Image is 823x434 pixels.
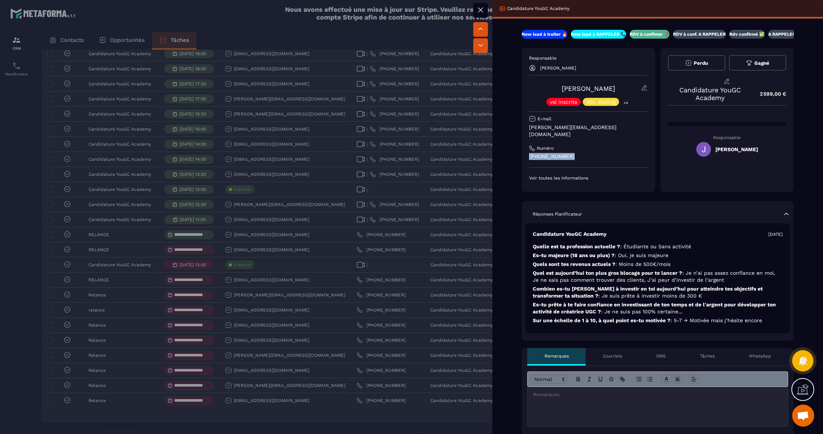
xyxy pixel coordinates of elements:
[792,405,814,427] a: Ouvrir le chat
[673,31,726,37] p: RDV à conf. A RAPPELER
[533,317,783,324] p: Sur une échelle de 1 à 10, à quel point es-tu motivée ?
[571,31,626,37] p: New lead à RAPPELER 📞
[752,87,786,101] p: 2 599,00 €
[586,99,615,104] p: VSL Mailing
[615,261,671,267] span: : Moins de 500€/mois
[620,243,691,249] span: : Étudiante ou Sans activité
[668,55,725,71] button: Perdu
[507,6,569,11] p: Candidature YouGC Academy
[550,99,577,104] p: vsl inscrits
[729,55,786,71] button: Gagné
[700,353,715,359] p: Tâches
[533,261,783,268] p: Quels sont tes revenus actuels ?
[715,146,758,152] h5: [PERSON_NAME]
[540,65,576,71] p: [PERSON_NAME]
[694,60,708,66] span: Perdu
[729,31,765,37] p: Rdv confirmé ✅
[533,243,783,250] p: Quelle est ta profession actuelle ?
[529,153,648,160] p: [PHONE_NUMBER]
[603,353,622,359] p: Courriels
[749,353,771,359] p: WhatsApp
[537,145,554,151] p: Numéro
[668,86,753,102] p: Candidature YouGC Academy
[599,293,702,299] span: : Je suis prête à investir moins de 300 €
[538,116,551,122] p: E-mail
[768,231,783,237] p: [DATE]
[630,31,669,37] p: RDV à confimer ❓
[529,175,648,181] p: Voir toutes les informations
[522,31,567,37] p: New lead à traiter 🔥
[533,211,582,217] p: Réponses Planificateur
[533,301,783,315] p: Es-tu prête à te faire confiance en investissant de ton temps et de l'argent pour développer ton ...
[529,55,648,61] p: Responsable
[754,60,769,66] span: Gagné
[656,353,666,359] p: SMS
[533,231,607,238] p: Candidature YouGC Academy
[562,85,615,92] a: [PERSON_NAME]
[668,135,787,140] p: Responsable
[601,309,683,314] span: : Je ne suis pas 100% certaine...
[533,270,783,284] p: Quel est aujourd’hui ton plus gros blocage pour te lancer ?
[533,252,783,259] p: Es-tu majeure (18 ans ou plus) ?
[533,285,783,299] p: Combien es-tu [PERSON_NAME] à investir en toi aujourd’hui pour atteindre tes objectifs et transfo...
[545,353,569,359] p: Remarques
[615,252,668,258] span: : Oui, je suis majeure
[621,99,630,107] p: +4
[671,317,762,323] span: : 5-7 → Motivée mais j’hésite encore
[529,124,648,138] p: [PERSON_NAME][EMAIL_ADDRESS][DOMAIN_NAME]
